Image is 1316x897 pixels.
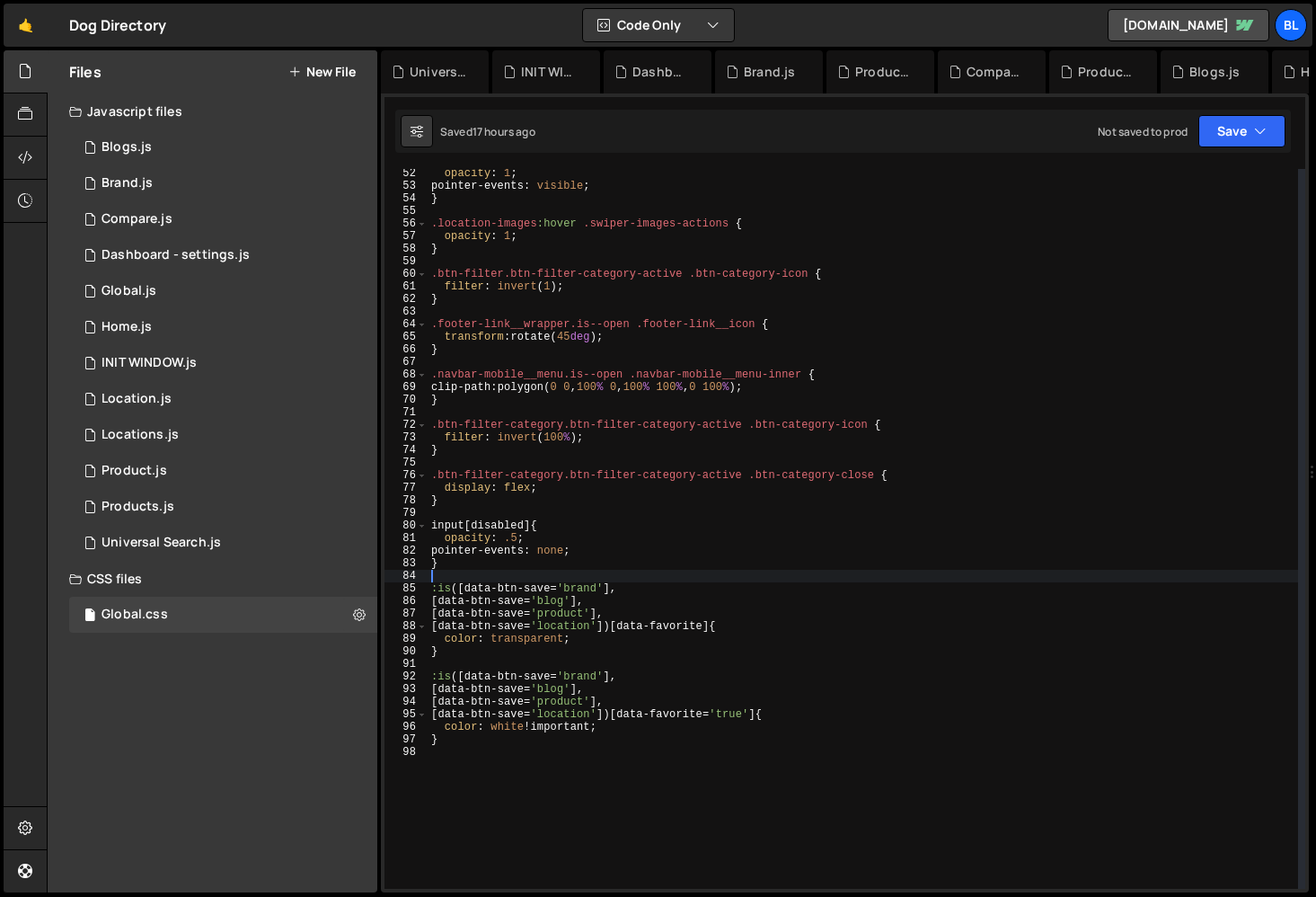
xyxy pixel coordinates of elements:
[384,582,428,595] div: 85
[102,283,156,299] div: Global.js
[69,165,377,201] div: 16220/44394.js
[288,65,356,79] button: New File
[384,696,428,708] div: 94
[384,721,428,733] div: 96
[384,255,428,268] div: 59
[744,63,795,81] div: Brand.js
[384,482,428,494] div: 77
[102,139,152,155] div: Blogs.js
[632,63,690,81] div: Dashboard - settings.js
[1078,63,1135,81] div: Products.js
[384,343,428,356] div: 66
[967,63,1024,81] div: Compare.js
[384,557,428,570] div: 83
[384,532,428,545] div: 81
[473,124,535,139] div: 17 hours ago
[384,683,428,696] div: 93
[384,457,428,469] div: 75
[102,319,152,335] div: Home.js
[384,167,428,180] div: 52
[384,444,428,457] div: 74
[102,211,172,227] div: Compare.js
[102,607,168,623] div: Global.css
[1198,115,1285,147] button: Save
[384,218,428,230] div: 56
[1189,63,1240,81] div: Blogs.js
[384,507,428,520] div: 79
[102,175,153,191] div: Brand.js
[69,201,377,237] div: 16220/44328.js
[384,331,428,343] div: 65
[384,469,428,482] div: 76
[384,406,428,419] div: 71
[384,608,428,620] div: 87
[384,205,428,218] div: 55
[102,391,172,407] div: Location.js
[521,63,579,81] div: INIT WINDOW.js
[384,419,428,431] div: 72
[48,93,377,129] div: Javascript files
[384,243,428,255] div: 58
[48,561,377,597] div: CSS files
[69,129,377,165] div: 16220/44321.js
[384,570,428,582] div: 84
[1275,9,1307,41] a: Bl
[384,658,428,671] div: 91
[69,489,377,525] div: 16220/44324.js
[384,545,428,557] div: 82
[384,180,428,192] div: 53
[69,345,377,381] div: 16220/44477.js
[69,525,377,561] div: 16220/45124.js
[384,645,428,658] div: 90
[384,708,428,721] div: 95
[69,237,377,273] div: 16220/44476.js
[69,62,102,82] h2: Files
[69,309,377,345] div: 16220/44319.js
[102,355,197,371] div: INIT WINDOW.js
[583,9,734,41] button: Code Only
[384,192,428,205] div: 54
[384,494,428,507] div: 78
[1108,9,1269,41] a: [DOMAIN_NAME]
[1098,124,1188,139] div: Not saved to prod
[69,597,377,633] div: 16220/43682.css
[102,499,174,515] div: Products.js
[384,431,428,444] div: 73
[69,273,377,309] div: 16220/43681.js
[855,63,913,81] div: Product.js
[384,293,428,306] div: 62
[69,453,377,489] div: 16220/44393.js
[384,268,428,280] div: 60
[384,306,428,318] div: 63
[102,463,167,479] div: Product.js
[384,318,428,331] div: 64
[384,280,428,293] div: 61
[440,124,535,139] div: Saved
[384,595,428,608] div: 86
[102,247,250,263] div: Dashboard - settings.js
[69,417,377,453] div: 16220/43680.js
[69,381,377,417] : 16220/43679.js
[384,230,428,243] div: 57
[384,369,428,381] div: 68
[384,733,428,746] div: 97
[102,427,179,443] div: Locations.js
[384,356,428,369] div: 67
[102,535,221,551] div: Universal Search.js
[410,63,467,81] div: Universal Search.js
[384,746,428,759] div: 98
[384,394,428,406] div: 70
[384,381,428,394] div: 69
[384,671,428,683] div: 92
[384,620,428,633] div: 88
[384,633,428,645] div: 89
[69,14,166,36] div: Dog Directory
[384,520,428,532] div: 80
[4,4,48,47] a: 🤙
